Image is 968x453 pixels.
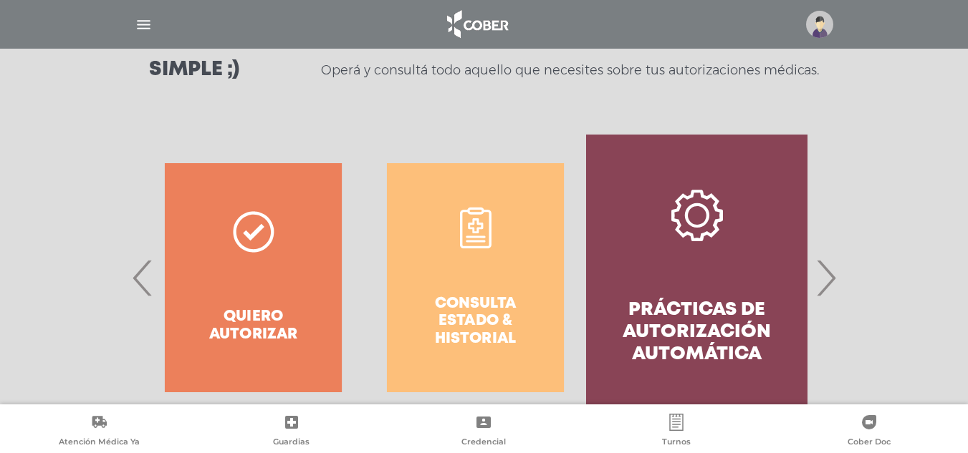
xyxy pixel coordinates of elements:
span: Guardias [273,437,310,449]
a: Atención Médica Ya [3,414,196,450]
a: Prácticas de autorización automática [586,135,808,421]
img: Cober_menu-lines-white.svg [135,16,153,34]
a: Credencial [388,414,580,450]
h4: Prácticas de autorización automática [612,299,782,366]
img: logo_cober_home-white.png [439,7,514,42]
a: Turnos [580,414,773,450]
span: Previous [129,239,157,316]
span: Cober Doc [848,437,891,449]
span: Credencial [461,437,506,449]
img: profile-placeholder.svg [806,11,833,38]
a: Guardias [196,414,388,450]
span: Atención Médica Ya [59,437,140,449]
h4: Quiero autorizar [186,308,322,344]
p: Operá y consultá todo aquello que necesites sobre tus autorizaciones médicas. [321,62,819,79]
h3: Simple ;) [149,60,239,80]
a: Cober Doc [772,414,965,450]
span: Turnos [662,437,691,449]
a: Quiero autorizar [165,163,342,392]
span: Next [812,239,840,316]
